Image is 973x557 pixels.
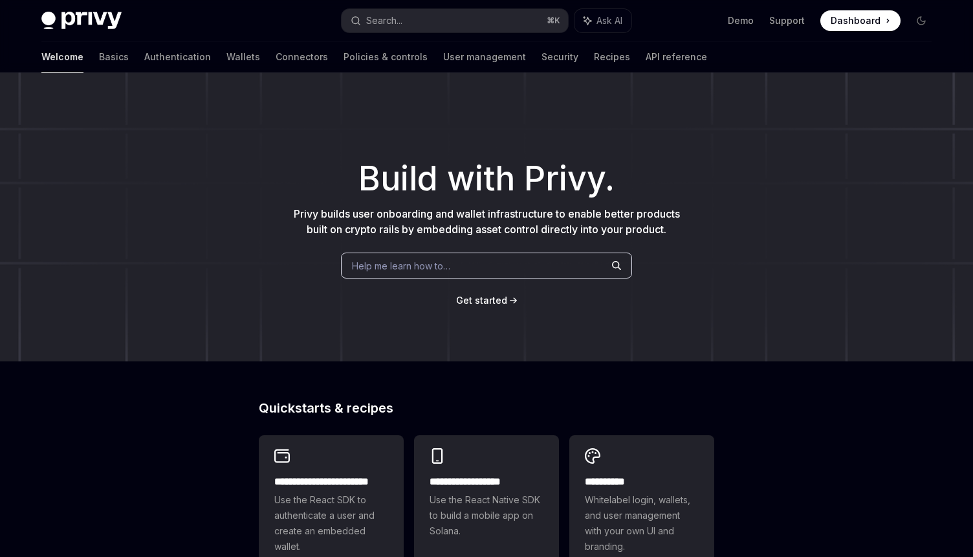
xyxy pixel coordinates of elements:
button: Ask AI [574,9,631,32]
a: Connectors [276,41,328,73]
a: Basics [99,41,129,73]
div: Search... [366,13,402,28]
a: Authentication [144,41,211,73]
span: Get started [456,295,507,306]
span: Whitelabel login, wallets, and user management with your own UI and branding. [585,492,699,554]
a: Welcome [41,41,83,73]
img: dark logo [41,12,122,30]
a: Security [541,41,578,73]
span: Use the React Native SDK to build a mobile app on Solana. [430,492,543,539]
a: Policies & controls [344,41,428,73]
a: API reference [646,41,707,73]
button: Toggle dark mode [911,10,932,31]
a: Get started [456,294,507,307]
span: Quickstarts & recipes [259,402,393,415]
button: Search...⌘K [342,9,568,32]
a: Demo [728,14,754,27]
span: Dashboard [831,14,880,27]
span: ⌘ K [547,16,560,26]
span: Privy builds user onboarding and wallet infrastructure to enable better products built on crypto ... [294,207,680,236]
span: Ask AI [596,14,622,27]
a: Recipes [594,41,630,73]
span: Help me learn how to… [352,259,450,273]
a: User management [443,41,526,73]
span: Build with Privy. [358,167,615,190]
a: Wallets [226,41,260,73]
a: Dashboard [820,10,901,31]
span: Use the React SDK to authenticate a user and create an embedded wallet. [274,492,388,554]
a: Support [769,14,805,27]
